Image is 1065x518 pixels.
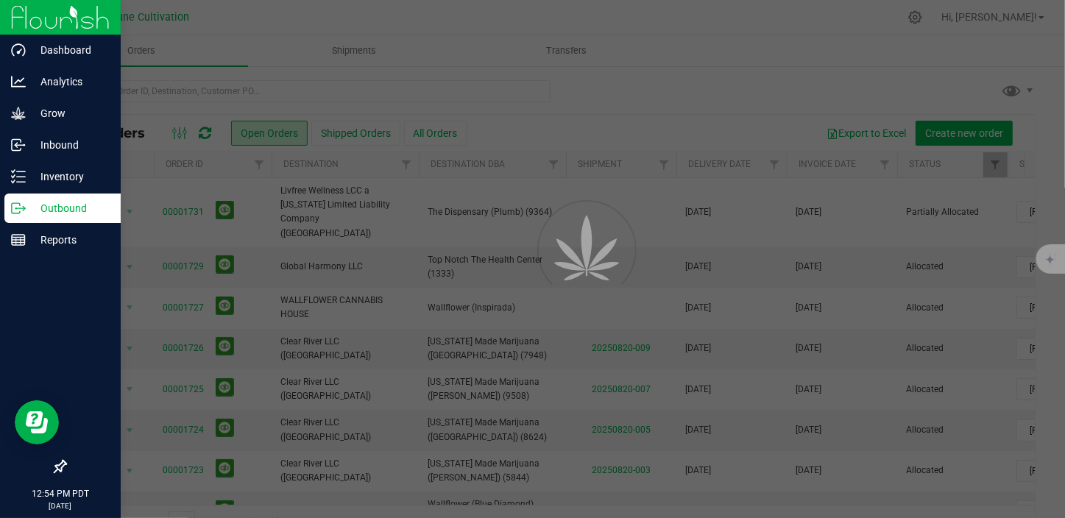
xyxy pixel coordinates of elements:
[26,104,114,122] p: Grow
[15,400,59,444] iframe: Resource center
[26,73,114,91] p: Analytics
[26,41,114,59] p: Dashboard
[26,136,114,154] p: Inbound
[7,500,114,511] p: [DATE]
[11,74,26,89] inline-svg: Analytics
[26,231,114,249] p: Reports
[7,487,114,500] p: 12:54 PM PDT
[11,138,26,152] inline-svg: Inbound
[26,199,114,217] p: Outbound
[26,168,114,185] p: Inventory
[11,201,26,216] inline-svg: Outbound
[11,106,26,121] inline-svg: Grow
[11,43,26,57] inline-svg: Dashboard
[11,233,26,247] inline-svg: Reports
[11,169,26,184] inline-svg: Inventory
